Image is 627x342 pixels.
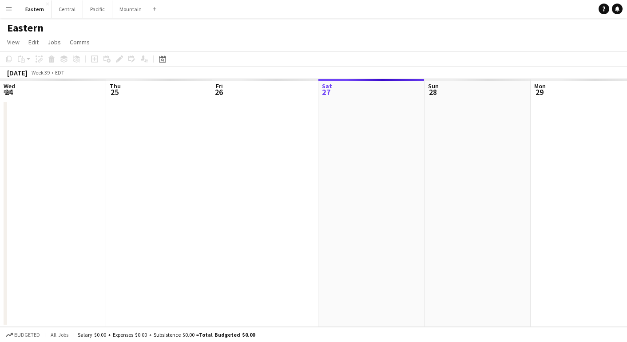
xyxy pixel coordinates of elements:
span: 27 [321,87,332,97]
span: 25 [108,87,121,97]
span: 28 [427,87,439,97]
span: View [7,38,20,46]
span: Mon [534,82,546,90]
a: View [4,36,23,48]
button: Eastern [18,0,52,18]
div: [DATE] [7,68,28,77]
a: Comms [66,36,93,48]
button: Budgeted [4,330,41,340]
span: Thu [110,82,121,90]
span: 26 [214,87,223,97]
button: Mountain [112,0,149,18]
span: 24 [2,87,15,97]
span: Wed [4,82,15,90]
span: Week 39 [29,69,52,76]
div: Salary $0.00 + Expenses $0.00 + Subsistence $0.00 = [78,331,255,338]
span: Fri [216,82,223,90]
span: Edit [28,38,39,46]
span: Total Budgeted $0.00 [199,331,255,338]
button: Central [52,0,83,18]
h1: Eastern [7,21,44,35]
span: Jobs [48,38,61,46]
span: Budgeted [14,332,40,338]
span: Sat [322,82,332,90]
button: Pacific [83,0,112,18]
div: EDT [55,69,64,76]
a: Edit [25,36,42,48]
a: Jobs [44,36,64,48]
span: 29 [533,87,546,97]
span: Sun [428,82,439,90]
span: Comms [70,38,90,46]
span: All jobs [49,331,70,338]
